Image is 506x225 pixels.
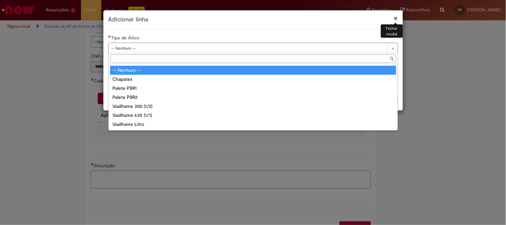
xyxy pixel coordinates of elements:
div: Palete PBR1 [110,84,396,93]
div: Vasilhame Litro [110,120,396,129]
div: -- Nenhum -- [110,66,396,75]
ul: Tipo de Ativo [109,64,398,130]
div: Chapatex [110,75,396,84]
div: Palete PBR2 [110,93,396,102]
div: Vasilhame 635 (1/1) [110,111,396,120]
div: Vasilhame 300 (1/2) [110,102,396,111]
